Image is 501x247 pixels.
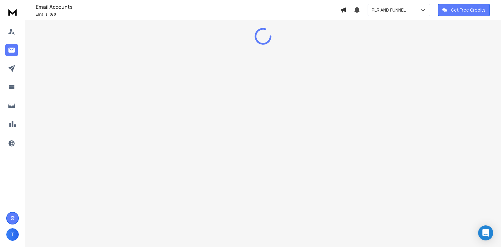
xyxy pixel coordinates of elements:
p: Get Free Credits [451,7,486,13]
div: Open Intercom Messenger [478,225,493,240]
img: logo [6,6,19,18]
button: T [6,228,19,241]
p: Emails : [36,12,340,17]
h1: Email Accounts [36,3,340,11]
button: Get Free Credits [438,4,490,16]
p: PLR AND FUNNEL [372,7,408,13]
span: 0 / 0 [49,12,56,17]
